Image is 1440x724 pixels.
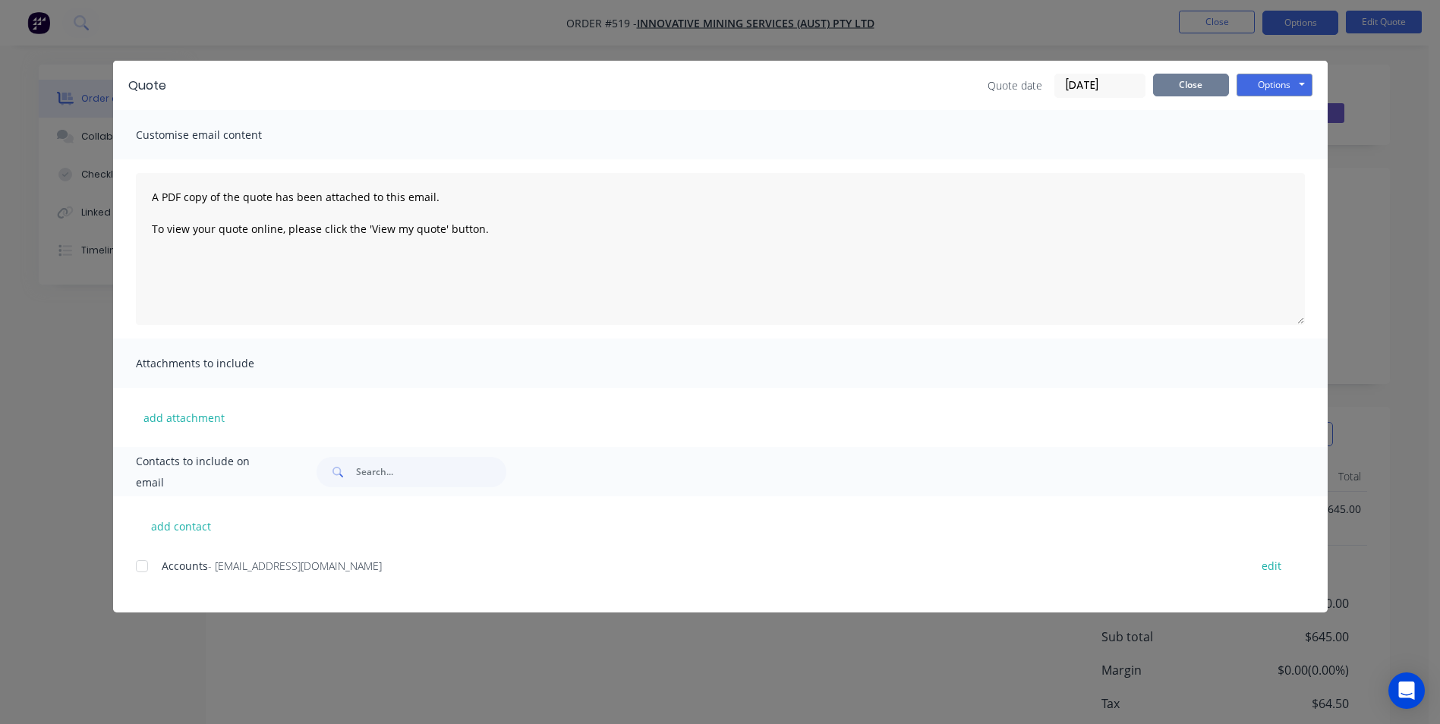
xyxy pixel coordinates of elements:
div: Open Intercom Messenger [1388,672,1425,709]
span: - [EMAIL_ADDRESS][DOMAIN_NAME] [208,559,382,573]
textarea: A PDF copy of the quote has been attached to this email. To view your quote online, please click ... [136,173,1305,325]
span: Accounts [162,559,208,573]
span: Quote date [988,77,1042,93]
button: Close [1153,74,1229,96]
input: Search... [356,457,506,487]
span: Attachments to include [136,353,303,374]
span: Contacts to include on email [136,451,279,493]
button: Options [1237,74,1312,96]
div: Quote [128,77,166,95]
button: add contact [136,515,227,537]
span: Customise email content [136,124,303,146]
button: add attachment [136,406,232,429]
button: edit [1253,556,1290,576]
